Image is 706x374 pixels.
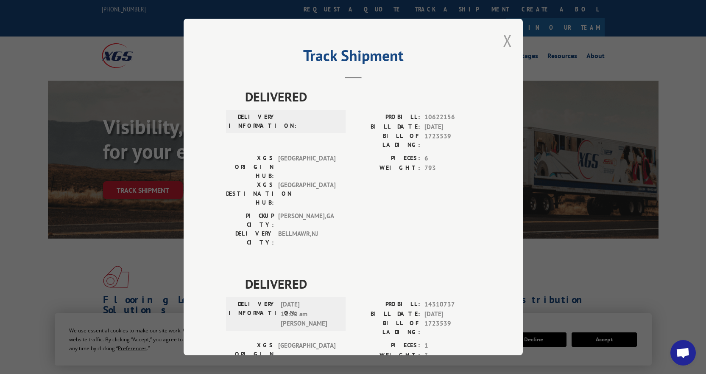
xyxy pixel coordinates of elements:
span: 1723539 [424,319,480,337]
span: [GEOGRAPHIC_DATA] [278,341,335,368]
label: PIECES: [353,154,420,163]
span: 1 [424,341,480,351]
span: DELIVERED [245,274,480,293]
label: XGS DESTINATION HUB: [226,180,274,207]
span: 1723539 [424,132,480,149]
span: 14310737 [424,300,480,309]
span: 10622156 [424,112,480,122]
label: BILL OF LADING: [353,132,420,149]
span: [DATE] 11:00 am [PERSON_NAME] [281,300,338,329]
label: XGS ORIGIN HUB: [226,341,274,368]
span: BELLMAWR , NJ [278,229,335,247]
label: DELIVERY CITY: [226,229,274,247]
button: Close modal [503,29,512,52]
label: PROBILL: [353,300,420,309]
label: PICKUP CITY: [226,211,274,229]
label: WEIGHT: [353,351,420,360]
label: BILL DATE: [353,122,420,132]
span: [PERSON_NAME] , GA [278,211,335,229]
label: BILL OF LADING: [353,319,420,337]
span: 793 [424,163,480,173]
span: 6 [424,154,480,163]
label: DELIVERY INFORMATION: [229,112,276,130]
span: [GEOGRAPHIC_DATA] [278,180,335,207]
div: Open chat [670,340,696,366]
label: DELIVERY INFORMATION: [229,300,276,329]
label: BILL DATE: [353,309,420,319]
label: WEIGHT: [353,163,420,173]
label: PROBILL: [353,112,420,122]
span: DELIVERED [245,87,480,106]
span: [GEOGRAPHIC_DATA] [278,154,335,180]
span: 3 [424,351,480,360]
label: XGS ORIGIN HUB: [226,154,274,180]
label: PIECES: [353,341,420,351]
span: [DATE] [424,122,480,132]
h2: Track Shipment [226,50,480,66]
span: [DATE] [424,309,480,319]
